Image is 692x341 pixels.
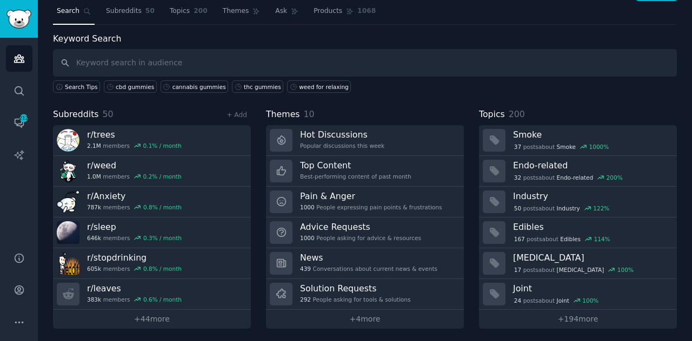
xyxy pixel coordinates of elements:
a: Joint24postsaboutJoint100% [479,279,677,310]
div: 0.2 % / month [143,173,182,180]
a: Themes [219,3,264,25]
span: Edibles [560,235,581,243]
span: 50 [103,109,114,119]
span: Endo-related [557,174,594,181]
a: Hot DiscussionsPopular discussions this week [266,125,464,156]
h3: r/ sleep [87,221,182,233]
h3: Solution Requests [300,283,410,294]
span: Search Tips [65,83,98,91]
div: People expressing pain points & frustrations [300,203,442,211]
a: News439Conversations about current news & events [266,248,464,279]
a: Industry50postsaboutIndustry122% [479,187,677,217]
div: 0.1 % / month [143,142,182,149]
div: Conversations about current news & events [300,265,437,272]
span: 383k [87,296,101,303]
a: Edibles167postsaboutEdibles114% [479,217,677,248]
div: post s about [513,142,610,152]
div: members [87,234,182,242]
h3: Edibles [513,221,669,233]
img: trees [57,129,79,152]
div: members [87,265,182,272]
span: 32 [514,174,521,181]
div: 0.6 % / month [143,296,182,303]
a: r/sleep646kmembers0.3% / month [53,217,251,248]
div: members [87,296,182,303]
span: 24 [514,297,521,304]
span: Subreddits [53,108,99,121]
span: 292 [300,296,311,303]
h3: r/ trees [87,129,182,140]
a: Pain & Anger1000People expressing pain points & frustrations [266,187,464,217]
img: Anxiety [57,190,79,213]
a: Advice Requests1000People asking for advice & resources [266,217,464,248]
img: stopdrinking [57,252,79,275]
a: + Add [227,111,247,119]
input: Keyword search in audience [53,49,677,77]
a: +194more [479,310,677,329]
img: weed [57,160,79,182]
a: Smoke37postsaboutSmoke1000% [479,125,677,156]
div: members [87,203,182,211]
div: 114 % [594,235,610,243]
span: Smoke [557,143,576,151]
span: 1.0M [87,173,101,180]
span: 787k [87,203,101,211]
span: Themes [266,108,300,121]
div: post s about [513,203,610,213]
div: Best-performing content of past month [300,173,411,180]
span: 10 [304,109,315,119]
h3: Joint [513,283,669,294]
a: weed for relaxing [287,80,351,93]
div: thc gummies [244,83,281,91]
span: Search [57,6,79,16]
div: cannabis gummies [172,83,226,91]
div: 100 % [582,297,598,304]
span: Subreddits [106,6,142,16]
a: r/trees2.1Mmembers0.1% / month [53,125,251,156]
div: 0.8 % / month [143,203,182,211]
div: 122 % [593,204,609,212]
span: 200 [194,6,208,16]
span: 50 [514,204,521,212]
a: Ask [271,3,302,25]
a: r/Anxiety787kmembers0.8% / month [53,187,251,217]
a: r/weed1.0Mmembers0.2% / month [53,156,251,187]
a: Subreddits50 [102,3,158,25]
h3: [MEDICAL_DATA] [513,252,669,263]
span: [MEDICAL_DATA] [557,266,604,274]
div: 200 % [607,174,623,181]
button: Search Tips [53,80,100,93]
a: +44more [53,310,251,329]
span: Products [314,6,342,16]
div: People asking for advice & resources [300,234,421,242]
a: Products1068 [310,3,380,25]
a: r/leaves383kmembers0.6% / month [53,279,251,310]
span: 50 [145,6,155,16]
div: 100 % [617,266,634,274]
h3: Top Content [300,160,411,171]
div: Popular discussions this week [300,142,384,149]
span: 646k [87,234,101,242]
span: Ask [275,6,287,16]
h3: Advice Requests [300,221,421,233]
span: 2.1M [87,142,101,149]
label: Keyword Search [53,33,121,44]
a: Solution Requests292People asking for tools & solutions [266,279,464,310]
span: 167 [514,235,525,243]
span: 1000 [300,234,315,242]
span: 37 [514,143,521,151]
h3: Industry [513,190,669,202]
h3: r/ stopdrinking [87,252,182,263]
a: Topics200 [166,3,211,25]
a: Search [53,3,95,25]
h3: r/ Anxiety [87,190,182,202]
a: 212 [6,110,32,136]
div: 0.8 % / month [143,265,182,272]
div: members [87,173,182,180]
div: People asking for tools & solutions [300,296,410,303]
a: Endo-related32postsaboutEndo-related200% [479,156,677,187]
span: Themes [223,6,249,16]
div: post s about [513,296,600,305]
span: 1000 [300,203,315,211]
div: members [87,142,182,149]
